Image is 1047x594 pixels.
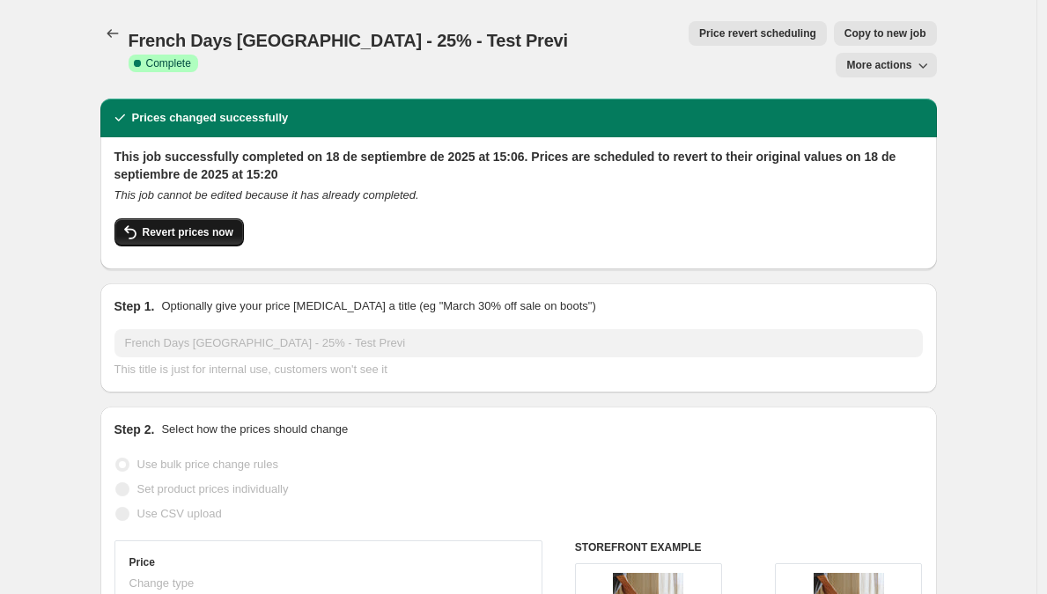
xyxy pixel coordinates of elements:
[114,218,244,246] button: Revert prices now
[137,482,289,495] span: Set product prices individually
[114,329,923,357] input: 30% off holiday sale
[137,507,222,520] span: Use CSV upload
[114,421,155,438] h2: Step 2.
[836,53,936,77] button: More actions
[129,576,195,590] span: Change type
[689,21,827,46] button: Price revert scheduling
[846,58,911,72] span: More actions
[844,26,926,40] span: Copy to new job
[132,109,289,127] h2: Prices changed successfully
[114,188,419,202] i: This job cannot be edited because it has already completed.
[146,56,191,70] span: Complete
[129,31,568,50] span: French Days [GEOGRAPHIC_DATA] - 25% - Test Previ
[100,21,125,46] button: Price change jobs
[137,458,278,471] span: Use bulk price change rules
[575,540,923,554] h6: STOREFRONT EXAMPLE
[129,555,155,569] h3: Price
[161,421,348,438] p: Select how the prices should change
[699,26,816,40] span: Price revert scheduling
[834,21,937,46] button: Copy to new job
[114,363,387,376] span: This title is just for internal use, customers won't see it
[114,297,155,315] h2: Step 1.
[161,297,595,315] p: Optionally give your price [MEDICAL_DATA] a title (eg "March 30% off sale on boots")
[114,148,923,183] h2: This job successfully completed on 18 de septiembre de 2025 at 15:06. Prices are scheduled to rev...
[143,225,233,239] span: Revert prices now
